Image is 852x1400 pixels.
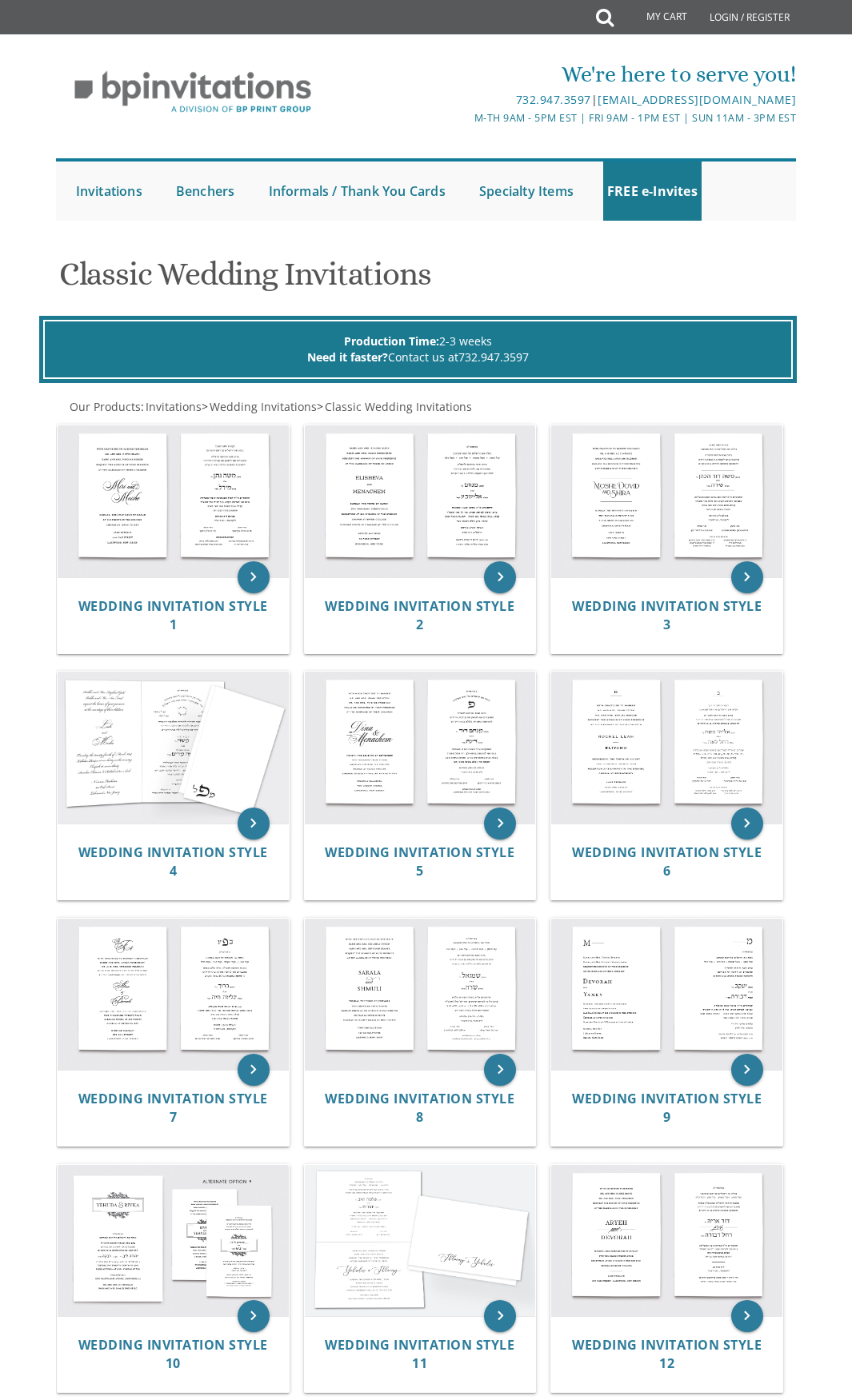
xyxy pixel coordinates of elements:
img: BP Invitation Loft [56,59,330,126]
div: 2-3 weeks Contact us at [43,320,793,379]
a: keyboard_arrow_right [731,808,763,840]
a: Invitations [144,399,202,414]
a: keyboard_arrow_right [238,561,270,593]
a: 732.947.3597 [458,349,529,365]
div: : [56,399,797,415]
span: Wedding Invitation Style 8 [325,1090,514,1126]
span: Wedding Invitation Style 6 [572,844,762,879]
a: Wedding Invitation Style 3 [572,599,762,632]
span: Wedding Invitation Style 10 [78,1336,268,1372]
img: Wedding Invitation Style 8 [305,919,536,1071]
span: Wedding Invitations [210,399,317,414]
a: Wedding Invitation Style 1 [78,599,268,632]
span: Wedding Invitation Style 1 [78,597,268,633]
a: Wedding Invitation Style 7 [78,1091,268,1125]
a: keyboard_arrow_right [484,1054,516,1086]
a: keyboard_arrow_right [484,1300,516,1332]
a: keyboard_arrow_right [731,561,763,593]
span: Wedding Invitation Style 5 [325,844,514,879]
a: 732.947.3597 [516,92,591,107]
span: > [317,399,472,414]
a: Informals / Thank You Cards [265,162,450,221]
img: Wedding Invitation Style 7 [58,919,289,1071]
img: Wedding Invitation Style 11 [305,1165,536,1317]
span: Wedding Invitation Style 11 [325,1336,514,1372]
img: Wedding Invitation Style 10 [58,1165,289,1317]
a: Wedding Invitation Style 9 [572,1091,762,1125]
a: keyboard_arrow_right [484,808,516,840]
span: Wedding Invitation Style 2 [325,597,514,633]
a: Our Products [68,399,141,414]
a: keyboard_arrow_right [731,1054,763,1086]
img: Wedding Invitation Style 12 [551,1165,782,1317]
a: [EMAIL_ADDRESS][DOMAIN_NAME] [598,92,796,107]
span: Need it faster? [307,349,388,365]
img: Wedding Invitation Style 2 [305,425,536,577]
a: keyboard_arrow_right [238,1300,270,1332]
img: Wedding Invitation Style 6 [551,672,782,824]
a: Wedding Invitation Style 10 [78,1338,268,1371]
a: keyboard_arrow_right [238,1054,270,1086]
a: Wedding Invitation Style 11 [325,1338,514,1371]
img: Wedding Invitation Style 1 [58,425,289,577]
a: FREE e-Invites [603,162,702,221]
a: keyboard_arrow_right [731,1300,763,1332]
a: Wedding Invitation Style 12 [572,1338,762,1371]
span: Invitations [146,399,202,414]
img: Wedding Invitation Style 4 [58,672,289,824]
a: Wedding Invitation Style 2 [325,599,514,632]
span: > [202,399,317,414]
a: Wedding Invitation Style 5 [325,845,514,879]
span: Wedding Invitation Style 9 [572,1090,762,1126]
a: Invitations [72,162,146,221]
a: keyboard_arrow_right [238,808,270,840]
span: Production Time: [344,333,439,349]
a: Benchers [172,162,239,221]
a: My Cart [612,2,698,34]
div: M-Th 9am - 5pm EST | Fri 9am - 1pm EST | Sun 11am - 3pm EST [303,110,796,126]
a: Wedding Invitation Style 8 [325,1091,514,1125]
span: Wedding Invitation Style 7 [78,1090,268,1126]
span: Classic Wedding Invitations [325,399,472,414]
a: keyboard_arrow_right [484,561,516,593]
div: We're here to serve you! [303,58,796,90]
span: Wedding Invitation Style 12 [572,1336,762,1372]
a: Wedding Invitations [208,399,317,414]
span: Wedding Invitation Style 3 [572,597,762,633]
h1: Classic Wedding Invitations [59,257,793,304]
a: Wedding Invitation Style 4 [78,845,268,879]
a: Wedding Invitation Style 6 [572,845,762,879]
a: Specialty Items [475,162,578,221]
img: Wedding Invitation Style 9 [551,919,782,1071]
img: Wedding Invitation Style 5 [305,672,536,824]
div: | [303,90,796,110]
img: Wedding Invitation Style 3 [551,425,782,577]
span: Wedding Invitation Style 4 [78,844,268,879]
a: Classic Wedding Invitations [323,399,472,414]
